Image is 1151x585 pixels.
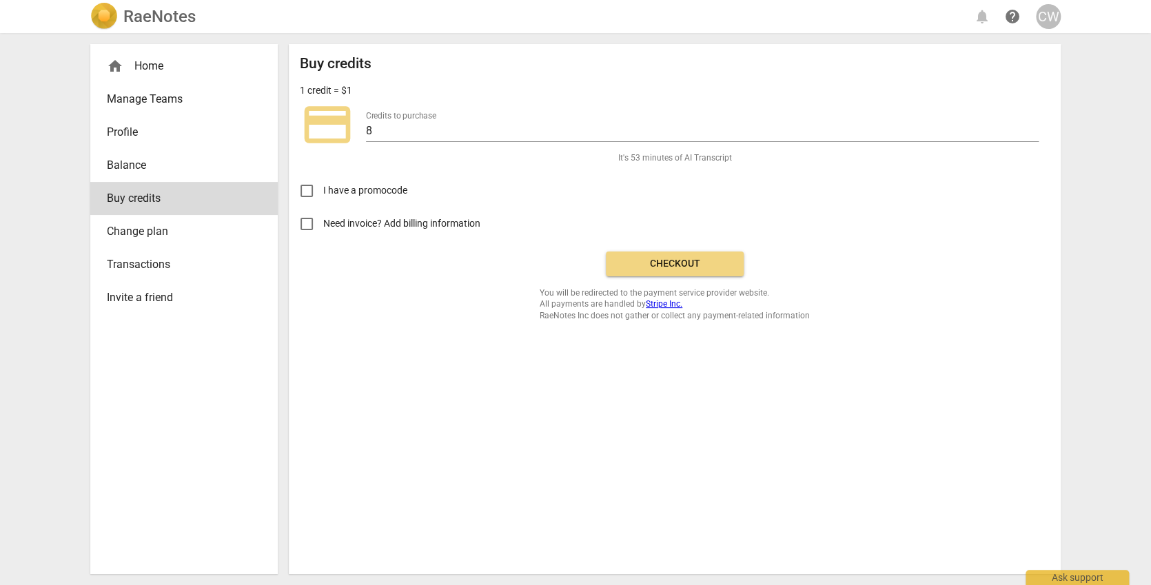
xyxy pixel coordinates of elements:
span: Checkout [617,257,733,271]
a: Stripe Inc. [646,299,682,309]
a: Transactions [90,248,278,281]
a: LogoRaeNotes [90,3,196,30]
span: Invite a friend [107,289,250,306]
span: Profile [107,124,250,141]
span: I have a promocode [323,183,407,198]
span: Transactions [107,256,250,273]
p: 1 credit = $1 [300,83,352,98]
span: Balance [107,157,250,174]
a: Help [1000,4,1025,29]
button: Checkout [606,252,744,276]
span: It's 53 minutes of AI Transcript [618,152,732,164]
span: You will be redirected to the payment service provider website. All payments are handled by RaeNo... [540,287,810,322]
div: Home [90,50,278,83]
a: Change plan [90,215,278,248]
span: credit_card [300,97,355,152]
h2: Buy credits [300,55,371,72]
h2: RaeNotes [123,7,196,26]
a: Balance [90,149,278,182]
span: Buy credits [107,190,250,207]
button: CW [1036,4,1061,29]
span: Change plan [107,223,250,240]
div: Ask support [1026,570,1129,585]
a: Invite a friend [90,281,278,314]
label: Credits to purchase [366,112,436,120]
a: Profile [90,116,278,149]
a: Buy credits [90,182,278,215]
span: Manage Teams [107,91,250,107]
div: Home [107,58,250,74]
a: Manage Teams [90,83,278,116]
span: home [107,58,123,74]
img: Logo [90,3,118,30]
span: Need invoice? Add billing information [323,216,482,231]
span: help [1004,8,1021,25]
